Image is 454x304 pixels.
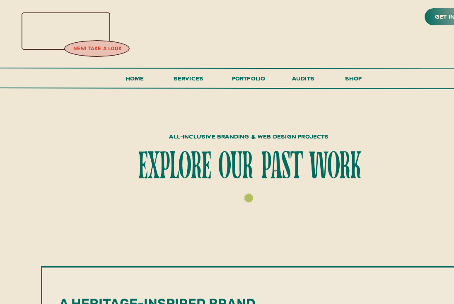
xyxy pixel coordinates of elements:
[171,73,206,88] a: services
[122,73,147,88] a: Home
[333,73,373,88] a: shop
[137,131,361,139] p: all-inclusive branding & web design projects
[64,45,131,53] a: new! take a look
[105,149,392,186] h1: explore our past work
[229,73,268,88] a: portfolio
[174,74,204,82] span: services
[291,73,316,88] a: audits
